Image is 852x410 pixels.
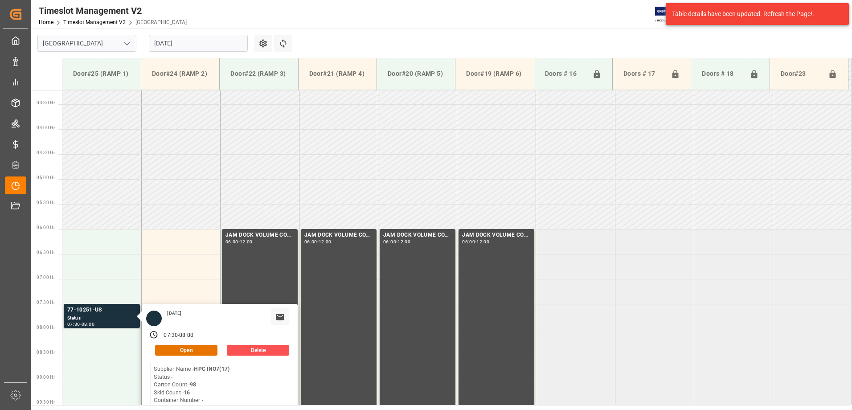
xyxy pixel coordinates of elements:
[37,275,55,280] span: 07:00 Hr
[475,240,476,244] div: -
[37,200,55,205] span: 05:30 Hr
[225,240,238,244] div: 06:00
[37,150,55,155] span: 04:30 Hr
[384,66,448,82] div: Door#20 (RAMP 5)
[476,240,489,244] div: 12:00
[777,66,824,82] div: Door#23
[655,7,686,22] img: Exertis%20JAM%20-%20Email%20Logo.jpg_1722504956.jpg
[306,66,369,82] div: Door#21 (RAMP 4)
[80,322,82,326] div: -
[190,381,196,388] b: 98
[227,66,291,82] div: Door#22 (RAMP 3)
[462,231,531,240] div: JAM DOCK VOLUME CONTROL
[304,231,373,240] div: JAM DOCK VOLUME CONTROL
[67,315,136,322] div: Status -
[698,66,745,82] div: Doors # 18
[178,332,179,340] div: -
[70,66,134,82] div: Door#25 (RAMP 1)
[149,35,248,52] input: DD.MM.YYYY
[37,225,55,230] span: 06:00 Hr
[82,322,94,326] div: 08:00
[620,66,667,82] div: Doors # 17
[37,250,55,255] span: 06:30 Hr
[383,240,396,244] div: 06:00
[396,240,397,244] div: -
[397,240,410,244] div: 12:00
[37,35,136,52] input: Type to search/select
[225,231,294,240] div: JAM DOCK VOLUME CONTROL
[304,240,317,244] div: 06:00
[672,9,836,19] div: Table details have been updated. Refresh the Page!.
[319,240,332,244] div: 12:00
[238,240,240,244] div: -
[37,100,55,105] span: 03:30 Hr
[240,240,253,244] div: 12:00
[164,310,184,316] div: [DATE]
[120,37,133,50] button: open menu
[317,240,319,244] div: -
[184,389,190,396] b: 16
[63,19,126,25] a: Timeslot Management V2
[155,345,217,356] button: Open
[227,345,289,356] button: Delete
[67,322,80,326] div: 07:30
[194,366,229,372] b: HPC INO7(17)
[37,325,55,330] span: 08:00 Hr
[37,300,55,305] span: 07:30 Hr
[37,350,55,355] span: 08:30 Hr
[462,240,475,244] div: 06:00
[463,66,526,82] div: Door#19 (RAMP 6)
[37,400,55,405] span: 09:30 Hr
[541,66,589,82] div: Doors # 16
[179,332,193,340] div: 08:00
[148,66,212,82] div: Door#24 (RAMP 2)
[39,4,187,17] div: Timeslot Management V2
[37,175,55,180] span: 05:00 Hr
[37,375,55,380] span: 09:00 Hr
[383,231,452,240] div: JAM DOCK VOLUME CONTROL
[37,125,55,130] span: 04:00 Hr
[164,332,178,340] div: 07:30
[67,306,136,315] div: 77-10251-US
[39,19,53,25] a: Home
